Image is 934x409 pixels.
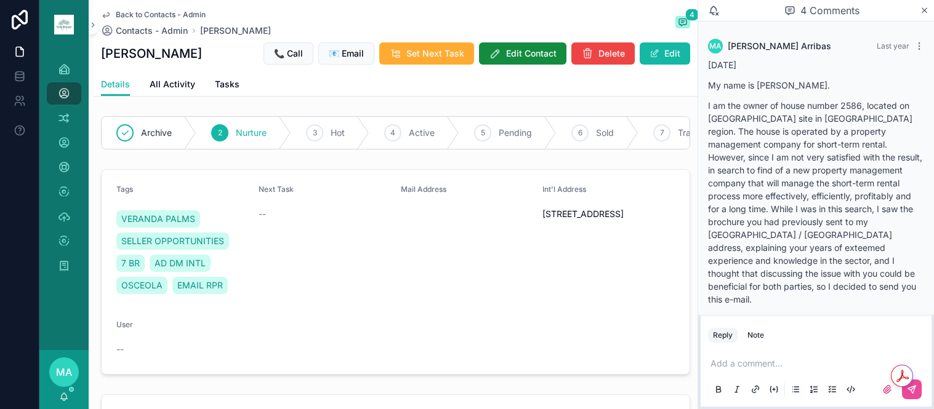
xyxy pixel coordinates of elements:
[390,128,395,138] span: 4
[747,330,764,340] div: Note
[728,40,831,52] span: [PERSON_NAME] Arribas
[542,208,675,220] span: [STREET_ADDRESS]
[313,128,317,138] span: 3
[56,365,72,379] span: MA
[708,79,924,92] p: My name is [PERSON_NAME].
[499,127,532,139] span: Pending
[215,78,240,90] span: Tasks
[116,25,188,37] span: Contacts - Admin
[101,25,188,37] a: Contacts - Admin
[215,73,240,98] a: Tasks
[141,127,172,139] span: Archive
[264,42,313,65] button: 📞 Call
[39,49,89,293] div: scrollable content
[329,47,364,60] span: 📧 Email
[150,255,211,272] a: AD DM INTL
[598,47,625,60] span: Delete
[709,41,722,51] span: MA
[660,128,664,138] span: 7
[150,73,195,98] a: All Activity
[578,128,582,138] span: 6
[54,15,74,34] img: App logo
[101,45,202,62] h1: [PERSON_NAME]
[121,257,140,269] span: 7 BR
[116,210,200,228] a: VERANDA PALMS
[218,128,222,138] span: 2
[150,78,195,90] span: All Activity
[236,127,267,139] span: Nurture
[409,127,435,139] span: Active
[675,16,690,31] button: 4
[116,185,133,194] span: Tags
[743,328,769,343] button: Note
[708,328,738,343] button: Reply
[101,78,130,90] span: Details
[116,232,229,250] a: SELLER OPPORTUNITIES
[685,9,699,21] span: 4
[401,185,446,194] span: Mail Address
[274,47,303,60] span: 📞 Call
[708,313,924,391] p: If you also agree with me, I will be in [GEOGRAPHIC_DATA] next week and if it is convenient for y...
[259,185,294,194] span: Next Task
[800,3,860,18] span: 4 Comments
[481,128,485,138] span: 5
[116,10,206,20] span: Back to Contacts - Admin
[379,42,474,65] button: Set Next Task
[121,235,224,247] span: SELLER OPPORTUNITIES
[116,320,133,329] span: User
[116,343,124,355] span: --
[177,279,223,292] span: EMAIL RPR
[479,42,566,65] button: Edit Contact
[121,279,163,292] span: OSCEOLA
[506,47,557,60] span: Edit Contact
[678,127,700,139] span: Trash
[172,277,228,294] a: EMAIL RPR
[331,127,345,139] span: Hot
[101,73,130,97] a: Details
[116,277,167,294] a: OSCEOLA
[571,42,635,65] button: Delete
[406,47,464,60] span: Set Next Task
[101,10,206,20] a: Back to Contacts - Admin
[708,99,924,306] p: I am the owner of house number 2586, located on [GEOGRAPHIC_DATA] site in [GEOGRAPHIC_DATA] regio...
[116,255,145,272] a: 7 BR
[318,42,374,65] button: 📧 Email
[542,185,586,194] span: Int'l Address
[640,42,690,65] button: Edit
[155,257,206,269] span: AD DM INTL
[259,208,266,220] span: --
[877,41,909,50] span: Last year
[121,213,195,225] span: VERANDA PALMS
[200,25,271,37] a: [PERSON_NAME]
[596,127,614,139] span: Sold
[708,58,924,71] p: [DATE]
